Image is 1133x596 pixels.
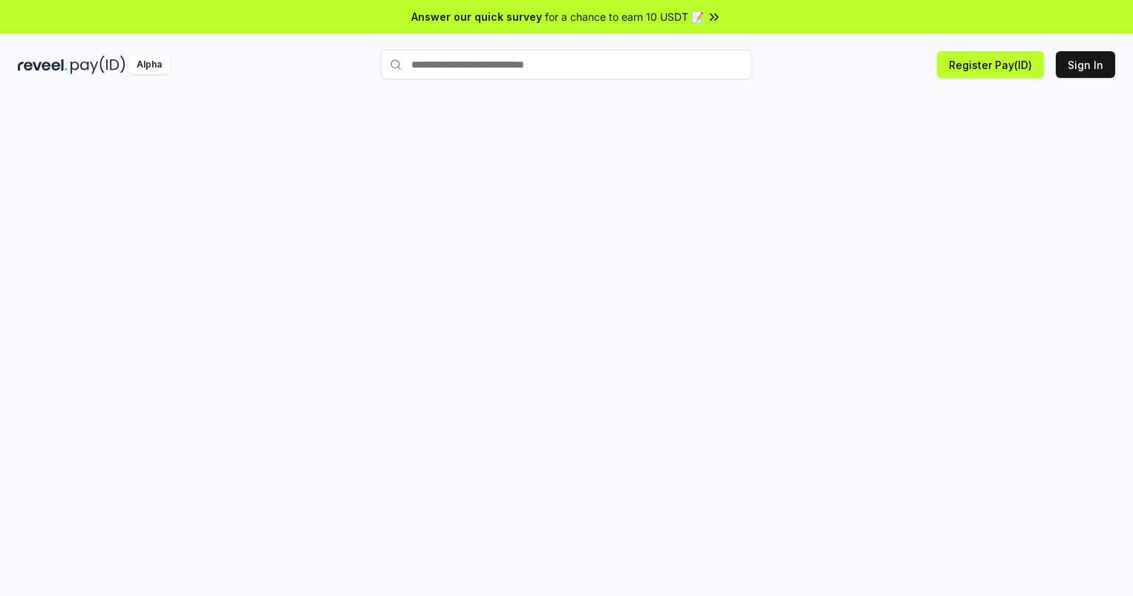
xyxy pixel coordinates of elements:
[937,51,1044,78] button: Register Pay(ID)
[71,56,125,74] img: pay_id
[18,56,68,74] img: reveel_dark
[545,9,704,24] span: for a chance to earn 10 USDT 📝
[1056,51,1115,78] button: Sign In
[411,9,542,24] span: Answer our quick survey
[128,56,170,74] div: Alpha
